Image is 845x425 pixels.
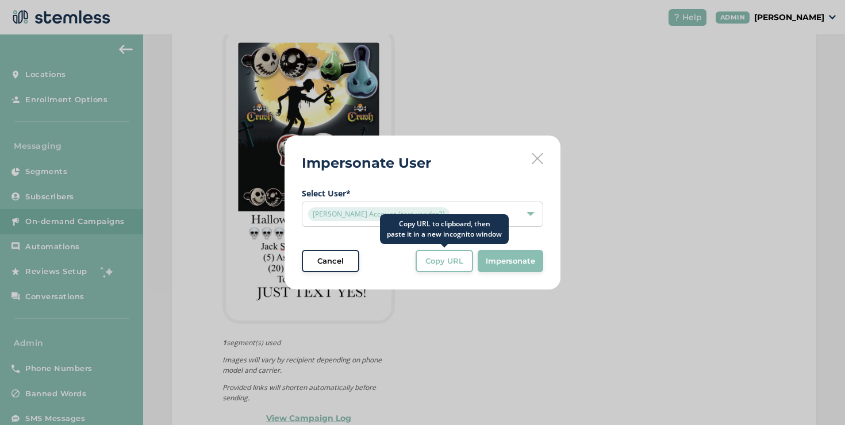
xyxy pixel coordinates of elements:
div: Copy URL to clipboard, then paste it in a new incognito window [380,214,509,244]
button: Copy URL [416,250,473,273]
span: Cancel [317,256,344,267]
span: [PERSON_NAME] Account (test vendor2) [308,207,450,221]
span: Impersonate [486,256,535,267]
button: Impersonate [478,250,543,273]
iframe: Chat Widget [788,370,845,425]
label: Select User [302,187,543,199]
button: Cancel [302,250,359,273]
h2: Impersonate User [302,153,431,173]
span: Copy URL [425,256,463,267]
